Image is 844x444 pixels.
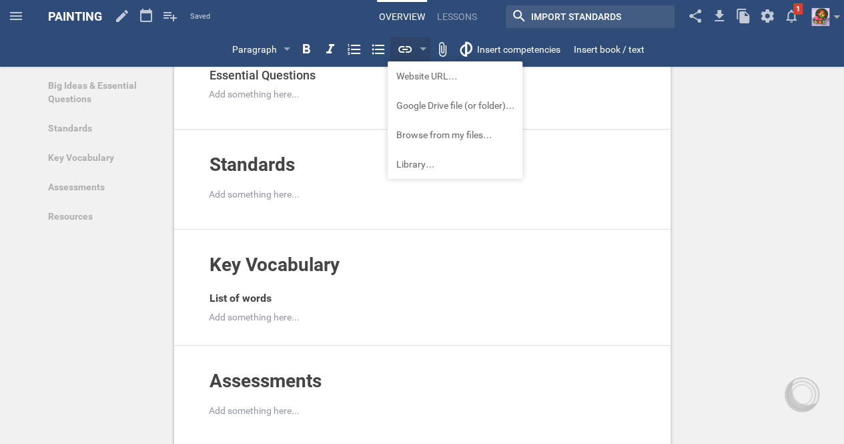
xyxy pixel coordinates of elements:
a: Assessments [40,172,165,202]
span: Essential Questions [209,68,316,82]
li: Website URL… [388,61,522,91]
a: Key Vocabulary [40,143,165,172]
input: Search [530,8,630,25]
span: PAINTING [48,9,102,23]
li: Browse from my files… [388,120,522,150]
span: Assessments [209,370,322,392]
span: Saved [190,10,210,23]
a: Standards [40,114,165,143]
span: Key Vocabulary [209,254,340,276]
a: Overview [377,2,427,31]
li: Library… [388,150,522,179]
a: Big Ideas & Essential Questions [40,71,165,114]
a: Lessons [435,2,479,31]
span: Insert competencies [477,44,560,55]
span: List of words [209,292,272,304]
a: Resources [40,202,165,231]
span: Insert book / text [574,44,645,55]
li: Google Drive file (or folder)… [388,91,522,120]
div: Paragraph [232,41,277,57]
span: Standards [209,154,295,176]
